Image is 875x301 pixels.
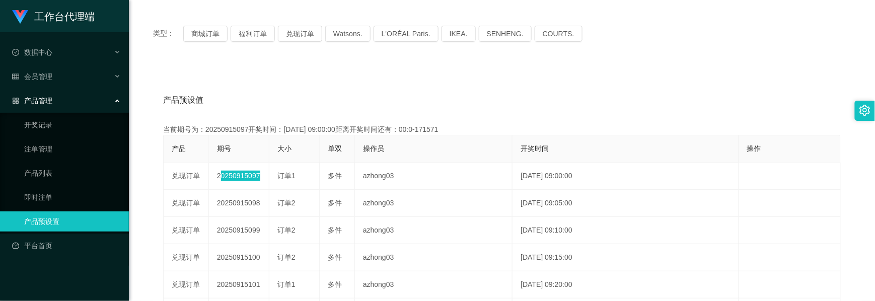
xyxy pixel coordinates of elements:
[328,253,342,261] span: 多件
[513,244,739,271] td: [DATE] 09:15:00
[355,163,513,190] td: azhong03
[24,187,121,207] a: 即时注单
[209,271,269,298] td: 20250915101
[163,124,841,135] div: 当前期号为：20250915097开奖时间：[DATE] 09:00:00距离开奖时间还有：00:0-171571
[277,172,296,180] span: 订单1
[513,190,739,217] td: [DATE] 09:05:00
[12,48,52,56] span: 数据中心
[12,72,52,81] span: 会员管理
[172,144,186,153] span: 产品
[479,26,532,42] button: SENHENG.
[24,211,121,232] a: 产品预设置
[24,139,121,159] a: 注单管理
[12,73,19,80] i: 图标: table
[513,163,739,190] td: [DATE] 09:00:00
[209,217,269,244] td: 20250915099
[374,26,439,42] button: L'ORÉAL Paris.
[442,26,476,42] button: IKEA.
[277,280,296,288] span: 订单1
[231,26,275,42] button: 福利订单
[535,26,582,42] button: COURTS.
[328,226,342,234] span: 多件
[355,271,513,298] td: azhong03
[24,115,121,135] a: 开奖记录
[278,26,322,42] button: 兑现订单
[325,26,371,42] button: Watsons.
[34,1,95,33] h1: 工作台代理端
[217,144,231,153] span: 期号
[277,253,296,261] span: 订单2
[12,236,121,256] a: 图标: dashboard平台首页
[328,172,342,180] span: 多件
[164,217,209,244] td: 兑现订单
[328,199,342,207] span: 多件
[153,26,183,42] span: 类型：
[12,49,19,56] i: 图标: check-circle-o
[355,190,513,217] td: azhong03
[164,271,209,298] td: 兑现订单
[277,144,291,153] span: 大小
[513,271,739,298] td: [DATE] 09:20:00
[209,163,269,190] td: 20250915097
[513,217,739,244] td: [DATE] 09:10:00
[164,190,209,217] td: 兑现订单
[328,280,342,288] span: 多件
[163,94,203,106] span: 产品预设值
[12,12,95,20] a: 工作台代理端
[277,199,296,207] span: 订单2
[859,105,870,116] i: 图标: setting
[355,217,513,244] td: azhong03
[12,97,52,105] span: 产品管理
[355,244,513,271] td: azhong03
[164,244,209,271] td: 兑现订单
[183,26,228,42] button: 商城订单
[277,226,296,234] span: 订单2
[24,163,121,183] a: 产品列表
[164,163,209,190] td: 兑现订单
[12,97,19,104] i: 图标: appstore-o
[521,144,549,153] span: 开奖时间
[209,244,269,271] td: 20250915100
[747,144,761,153] span: 操作
[209,190,269,217] td: 20250915098
[12,10,28,24] img: logo.9652507e.png
[328,144,342,153] span: 单双
[363,144,384,153] span: 操作员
